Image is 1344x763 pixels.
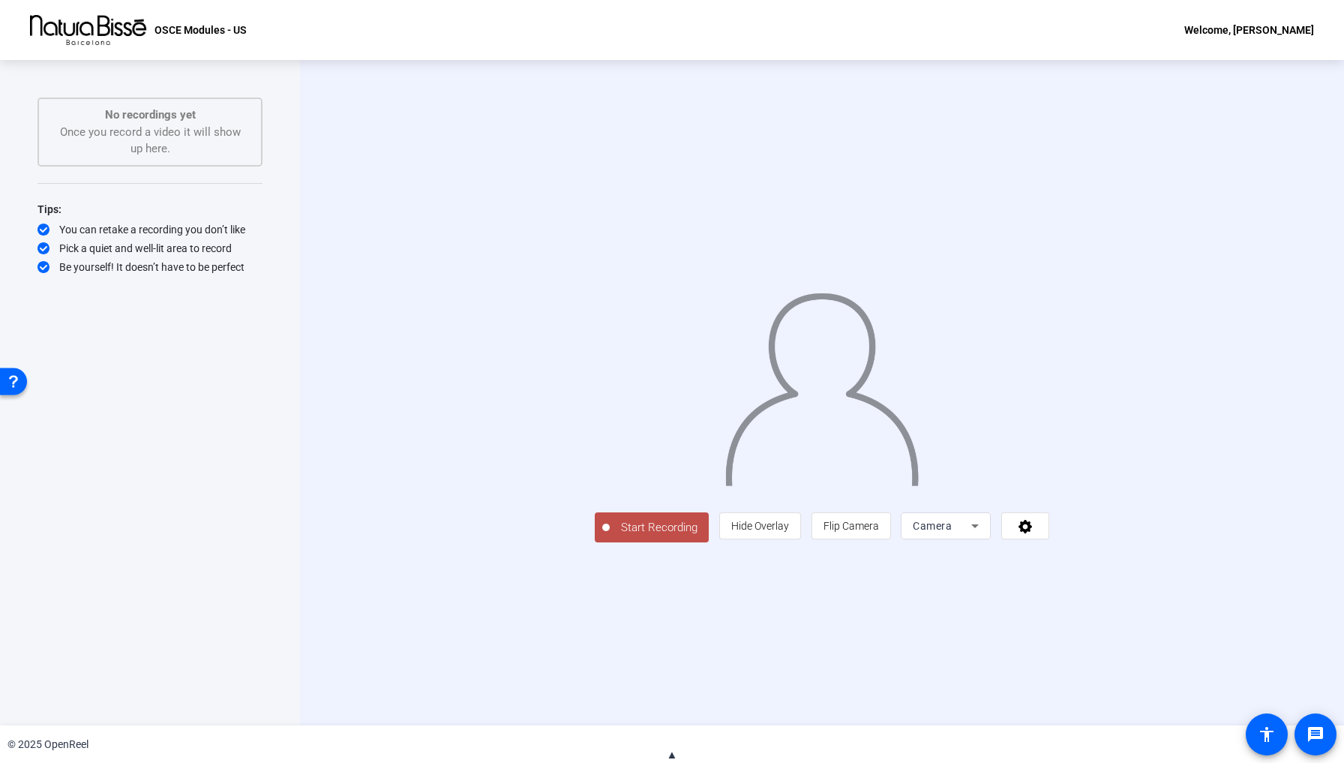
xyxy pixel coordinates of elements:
[37,260,262,275] div: Be yourself! It doesn’t have to be perfect
[154,21,247,39] p: OSCE Modules - US
[54,107,246,158] div: Once you record a video it will show up here.
[719,512,801,539] button: Hide Overlay
[823,520,879,532] span: Flip Camera
[667,748,678,761] span: ▲
[1306,725,1324,743] mat-icon: message
[54,107,246,124] p: No recordings yet
[610,519,709,536] span: Start Recording
[595,512,709,542] button: Start Recording
[1184,21,1314,39] div: Welcome, [PERSON_NAME]
[731,520,789,532] span: Hide Overlay
[1258,725,1276,743] mat-icon: accessibility
[37,241,262,256] div: Pick a quiet and well-lit area to record
[30,15,147,45] img: OpenReel logo
[37,222,262,237] div: You can retake a recording you don’t like
[811,512,891,539] button: Flip Camera
[913,520,952,532] span: Camera
[724,281,920,486] img: overlay
[37,200,262,218] div: Tips:
[7,737,88,752] div: © 2025 OpenReel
